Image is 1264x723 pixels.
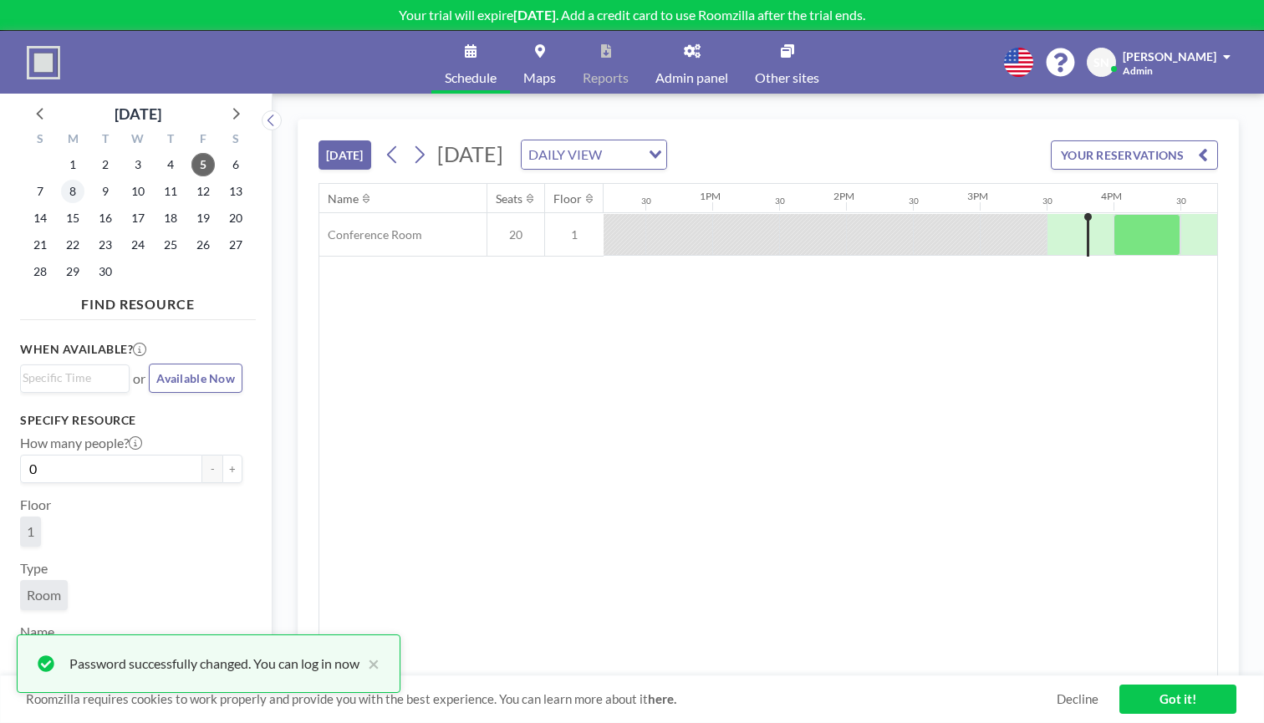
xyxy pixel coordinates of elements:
div: Name [328,191,359,206]
div: F [186,130,219,151]
div: Search for option [21,365,129,390]
div: 3PM [967,190,988,202]
span: DAILY VIEW [525,144,605,165]
span: Sunday, September 14, 2025 [28,206,52,230]
span: Tuesday, September 30, 2025 [94,260,117,283]
span: 20 [487,227,544,242]
span: Saturday, September 13, 2025 [224,180,247,203]
div: 30 [1042,196,1052,206]
a: Reports [569,31,642,94]
span: Sunday, September 7, 2025 [28,180,52,203]
span: Maps [523,71,556,84]
span: SN [1093,55,1109,70]
div: 30 [1176,196,1186,206]
div: M [57,130,89,151]
h4: FIND RESOURCE [20,289,256,313]
span: Monday, September 8, 2025 [61,180,84,203]
div: S [24,130,57,151]
div: 1PM [700,190,721,202]
span: Monday, September 29, 2025 [61,260,84,283]
span: Tuesday, September 9, 2025 [94,180,117,203]
span: Wednesday, September 24, 2025 [126,233,150,257]
button: close [359,654,380,674]
a: Other sites [742,31,833,94]
span: 1 [545,227,604,242]
div: Search for option [522,140,666,169]
span: Thursday, September 11, 2025 [159,180,182,203]
span: [DATE] [437,141,503,166]
div: T [89,130,122,151]
span: Reports [583,71,629,84]
button: + [222,455,242,483]
input: Search for option [607,144,639,165]
a: Maps [510,31,569,94]
span: Tuesday, September 23, 2025 [94,233,117,257]
div: Password successfully changed. You can log in now [69,654,359,674]
input: Search for option [23,369,120,387]
div: Floor [553,191,582,206]
span: [PERSON_NAME] [1123,49,1216,64]
span: 1 [27,523,34,540]
span: Wednesday, September 3, 2025 [126,153,150,176]
div: 30 [641,196,651,206]
a: Admin panel [642,31,742,94]
img: organization-logo [27,46,60,79]
span: Available Now [156,371,235,385]
label: Name [20,624,54,640]
span: or [133,370,145,387]
label: Floor [20,496,51,513]
span: Sunday, September 21, 2025 [28,233,52,257]
span: Monday, September 1, 2025 [61,153,84,176]
button: [DATE] [319,140,371,170]
span: Roomzilla requires cookies to work properly and provide you with the best experience. You can lea... [26,691,1057,707]
label: Type [20,560,48,577]
span: Thursday, September 4, 2025 [159,153,182,176]
span: Room [27,587,61,603]
div: 4PM [1101,190,1122,202]
div: T [154,130,186,151]
button: - [202,455,222,483]
span: Saturday, September 27, 2025 [224,233,247,257]
a: Got it! [1119,685,1236,714]
div: 30 [909,196,919,206]
span: Admin [1123,64,1153,77]
span: Other sites [755,71,819,84]
span: Thursday, September 18, 2025 [159,206,182,230]
span: Friday, September 5, 2025 [191,153,215,176]
h3: Specify resource [20,413,242,428]
div: W [122,130,155,151]
button: Available Now [149,364,242,393]
button: YOUR RESERVATIONS [1051,140,1218,170]
span: Monday, September 22, 2025 [61,233,84,257]
div: Seats [496,191,522,206]
span: Admin panel [655,71,728,84]
span: Schedule [445,71,497,84]
span: Monday, September 15, 2025 [61,206,84,230]
div: 2PM [833,190,854,202]
span: Tuesday, September 16, 2025 [94,206,117,230]
span: Wednesday, September 10, 2025 [126,180,150,203]
a: here. [648,691,676,706]
label: How many people? [20,435,142,451]
span: Friday, September 19, 2025 [191,206,215,230]
span: Saturday, September 20, 2025 [224,206,247,230]
span: Wednesday, September 17, 2025 [126,206,150,230]
div: S [219,130,252,151]
div: 30 [775,196,785,206]
div: [DATE] [115,102,161,125]
span: Conference Room [319,227,422,242]
a: Decline [1057,691,1098,707]
span: Thursday, September 25, 2025 [159,233,182,257]
span: Tuesday, September 2, 2025 [94,153,117,176]
span: Friday, September 12, 2025 [191,180,215,203]
span: Sunday, September 28, 2025 [28,260,52,283]
span: Saturday, September 6, 2025 [224,153,247,176]
span: Friday, September 26, 2025 [191,233,215,257]
b: [DATE] [513,7,556,23]
a: Schedule [431,31,510,94]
